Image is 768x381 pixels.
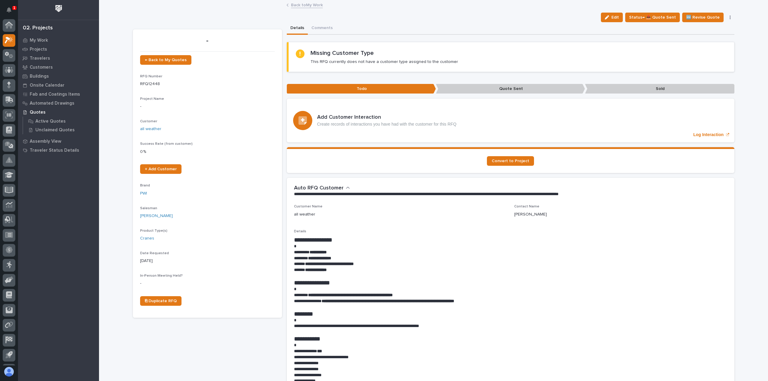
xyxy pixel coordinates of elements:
p: Create records of interactions you have had with the customer for this RFQ [317,122,457,127]
a: Fab and Coatings Items [18,90,99,99]
a: Buildings [18,72,99,81]
button: Comments [308,22,336,35]
p: Unclaimed Quotes [35,127,75,133]
p: Fab and Coatings Items [30,92,80,97]
p: 0 % [140,149,275,155]
span: RFQ Number [140,75,162,78]
span: + Add Customer [145,167,177,171]
button: Auto RFQ Customer [294,185,350,192]
span: Status→ 📤 Quote Sent [629,14,676,21]
p: Projects [30,47,47,52]
span: Date Requested [140,252,169,255]
p: Log Interaction [693,132,724,137]
p: Quotes [30,110,46,115]
a: Cranes [140,235,154,242]
h2: Missing Customer Type [310,49,374,57]
span: 🆕 Revise Quote [686,14,720,21]
p: [PERSON_NAME] [514,211,547,218]
a: PWI [140,190,147,197]
span: Success Rate (from customer) [140,142,193,146]
span: ⎘ Duplicate RFQ [145,299,177,303]
button: Details [287,22,308,35]
a: Automated Drawings [18,99,99,108]
span: Convert to Project [492,159,529,163]
p: Buildings [30,74,49,79]
a: ⎘ Duplicate RFQ [140,296,181,306]
span: Product Type(s) [140,229,167,233]
span: ← Back to My Quotes [145,58,187,62]
p: My Work [30,38,48,43]
a: Customers [18,63,99,72]
p: Traveler Status Details [30,148,79,153]
h2: Auto RFQ Customer [294,185,343,192]
a: ← Back to My Quotes [140,55,191,65]
span: Contact Name [514,205,539,208]
p: [DATE] [140,258,275,264]
a: Log Interaction [287,99,734,142]
p: Automated Drawings [30,101,74,106]
a: Active Quotes [23,117,99,125]
button: Edit [601,13,623,22]
span: Customer Name [294,205,322,208]
div: Notifications1 [7,7,15,17]
button: users-avatar [3,365,15,378]
a: Unclaimed Quotes [23,126,99,134]
span: Brand [140,184,150,187]
p: Assembly View [30,139,61,144]
span: Edit [611,15,619,20]
a: Traveler Status Details [18,146,99,155]
a: Assembly View [18,137,99,146]
p: Active Quotes [35,119,66,124]
a: Convert to Project [487,156,534,166]
a: all weather [140,126,161,132]
p: - [140,103,275,110]
div: 02. Projects [23,25,53,31]
p: Travelers [30,56,50,61]
p: all weather [294,211,315,218]
a: My Work [18,36,99,45]
p: Customers [30,65,53,70]
p: 1 [13,6,15,10]
span: Customer [140,120,157,123]
a: Onsite Calendar [18,81,99,90]
a: Projects [18,45,99,54]
p: Sold [585,84,734,94]
span: Salesman [140,207,157,210]
p: Todo [287,84,436,94]
p: - [140,280,275,287]
a: Quotes [18,108,99,117]
h3: Add Customer Interaction [317,114,457,121]
button: 🆕 Revise Quote [682,13,724,22]
a: Travelers [18,54,99,63]
span: Project Name [140,97,164,101]
a: Back toMy Work [291,1,323,8]
button: Notifications [3,4,15,16]
img: Workspace Logo [53,3,64,14]
span: Details [294,230,306,233]
p: Quote Sent [436,84,585,94]
a: [PERSON_NAME] [140,213,173,219]
p: RFQ12448 [140,81,275,87]
button: Status→ 📤 Quote Sent [625,13,680,22]
span: In-Person Meeting Held? [140,274,183,278]
a: + Add Customer [140,164,181,174]
p: - [140,37,275,45]
p: Onsite Calendar [30,83,64,88]
p: This RFQ currently does not have a customer type assigned to the customer [310,59,458,64]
